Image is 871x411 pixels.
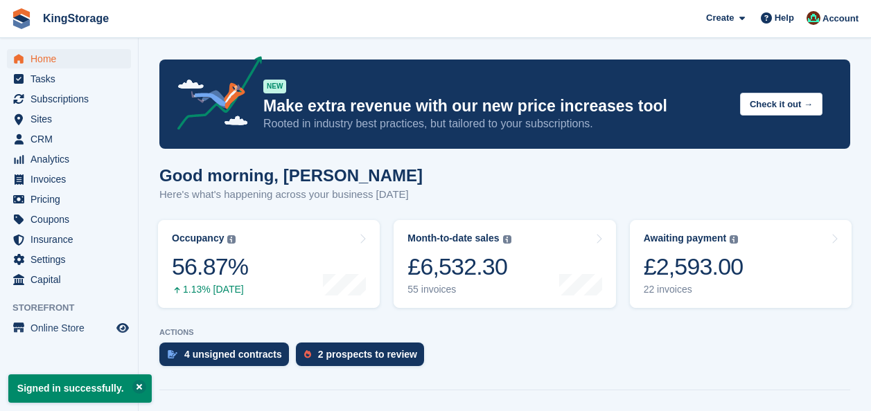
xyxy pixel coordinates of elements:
div: Month-to-date sales [407,232,499,244]
a: menu [7,270,131,289]
a: menu [7,129,131,149]
span: Sites [30,109,114,129]
span: Account [822,12,859,26]
span: Storefront [12,301,138,315]
div: Awaiting payment [644,232,727,244]
p: ACTIONS [159,328,850,337]
div: 55 invoices [407,284,511,295]
a: menu [7,210,131,229]
img: icon-info-grey-7440780725fd019a000dd9b08b2336e03edf1995a4989e88bcd33f0948082b44.svg [503,235,511,244]
a: 2 prospects to review [296,342,431,373]
img: icon-info-grey-7440780725fd019a000dd9b08b2336e03edf1995a4989e88bcd33f0948082b44.svg [730,235,738,244]
p: Signed in successfully. [8,374,152,403]
p: Here's what's happening across your business [DATE] [159,187,423,203]
span: Help [775,11,794,25]
div: £6,532.30 [407,253,511,281]
p: Make extra revenue with our new price increases tool [263,96,729,116]
div: 22 invoices [644,284,744,295]
a: menu [7,109,131,129]
span: Pricing [30,190,114,209]
img: contract_signature_icon-13c848040528278c33f63329250d36e43548de30e8caae1d1a13099fd9432cc5.svg [168,350,177,358]
a: menu [7,149,131,169]
span: Subscriptions [30,89,114,109]
img: stora-icon-8386f47178a22dfd0bd8f6a31ec36ba5ce8667c1dd55bd0f319d3a0aa187defe.svg [11,8,32,29]
a: menu [7,230,131,249]
img: price-adjustments-announcement-icon-8257ccfd72463d97f412b2fc003d46551f7dbcb40ab6d574587a9cd5c0d94... [166,56,263,135]
img: icon-info-grey-7440780725fd019a000dd9b08b2336e03edf1995a4989e88bcd33f0948082b44.svg [227,235,236,244]
a: Month-to-date sales £6,532.30 55 invoices [394,220,615,308]
a: menu [7,49,131,68]
a: menu [7,69,131,89]
span: Settings [30,250,114,269]
span: Tasks [30,69,114,89]
div: 56.87% [172,253,248,281]
img: prospect-51fa495bee0391a8d652442698ab0144808aea92771e9ea1ae160a38d050c398.svg [304,350,311,358]
a: Occupancy 56.87% 1.13% [DATE] [158,220,380,308]
a: Preview store [114,320,131,336]
span: Capital [30,270,114,289]
a: 4 unsigned contracts [159,342,296,373]
h1: Good morning, [PERSON_NAME] [159,166,423,185]
span: CRM [30,129,114,149]
a: menu [7,89,131,109]
button: Check it out → [740,93,822,116]
span: Analytics [30,149,114,169]
div: £2,593.00 [644,253,744,281]
a: Awaiting payment £2,593.00 22 invoices [630,220,852,308]
a: menu [7,318,131,338]
a: menu [7,190,131,209]
span: Insurance [30,230,114,249]
div: NEW [263,80,286,93]
a: menu [7,170,131,189]
a: menu [7,250,131,269]
a: KingStorage [37,7,114,30]
span: Home [30,49,114,68]
div: 1.13% [DATE] [172,284,248,295]
span: Create [706,11,734,25]
div: 2 prospects to review [318,349,417,360]
img: John King [807,11,820,25]
span: Invoices [30,170,114,189]
div: Occupancy [172,232,224,244]
div: 4 unsigned contracts [184,349,282,360]
span: Online Store [30,318,114,338]
p: Rooted in industry best practices, but tailored to your subscriptions. [263,116,729,131]
span: Coupons [30,210,114,229]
